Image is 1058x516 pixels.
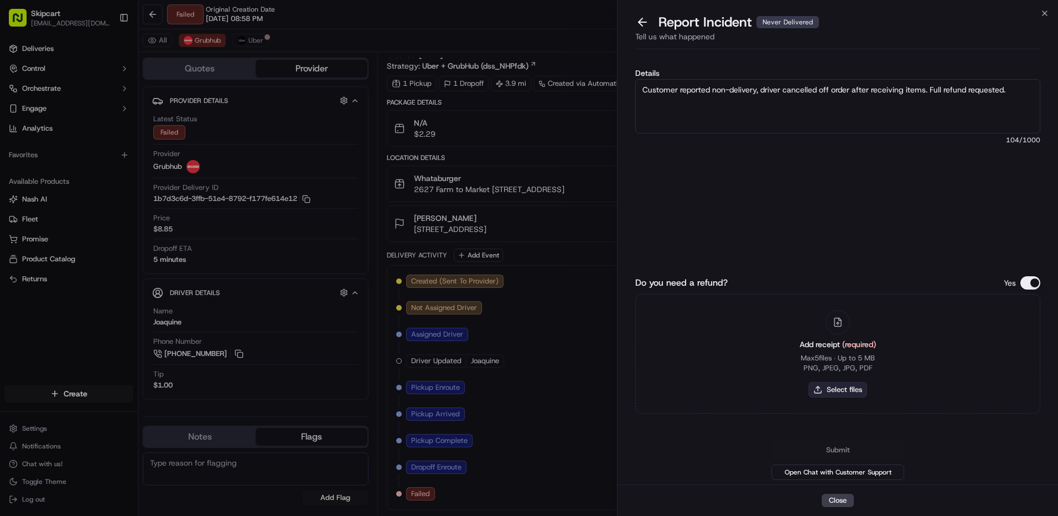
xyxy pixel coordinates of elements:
p: Max 5 files ∙ Up to 5 MB [801,353,875,363]
div: Tell us what happened [635,31,1040,49]
div: 💻 [94,249,102,257]
span: • [92,202,96,210]
span: API Documentation [105,247,178,259]
button: Start new chat [188,109,201,122]
label: Details [635,69,1040,77]
span: [PERSON_NAME] [34,202,90,210]
img: 8571987876998_91fb9ceb93ad5c398215_72.jpg [23,106,43,126]
div: Never Delivered [756,16,819,28]
p: Welcome 👋 [11,44,201,62]
span: (required) [842,339,876,349]
div: 📗 [11,249,20,257]
p: Yes [1004,277,1016,288]
img: Nash [11,11,33,33]
img: Sarah Tanguma [11,191,29,209]
span: Pylon [110,275,134,283]
p: PNG, JPEG, JPG, PDF [803,363,873,373]
a: 📗Knowledge Base [7,243,89,263]
span: Wisdom [PERSON_NAME] [34,172,118,180]
img: 1736555255976-a54dd68f-1ca7-489b-9aae-adbdc363a1c4 [11,106,31,126]
span: 104 /1000 [635,136,1040,145]
input: Got a question? Start typing here... [29,71,199,83]
span: • [120,172,124,180]
p: Report Incident [658,13,819,31]
label: Do you need a refund? [635,276,728,290]
a: Powered byPylon [78,274,134,283]
span: [DATE] [98,202,121,210]
img: 1736555255976-a54dd68f-1ca7-489b-9aae-adbdc363a1c4 [22,172,31,181]
span: [DATE] [126,172,149,180]
div: We're available if you need us! [50,117,152,126]
div: Start new chat [50,106,181,117]
button: Open Chat with Customer Support [771,465,904,480]
span: Knowledge Base [22,247,85,259]
img: Wisdom Oko [11,161,29,183]
span: Add receipt [800,339,876,349]
div: Past conversations [11,144,74,153]
a: 💻API Documentation [89,243,182,263]
button: Close [822,494,854,507]
textarea: Customer reported non-delivery, driver cancelled off order after receiving items. Full refund req... [635,79,1040,133]
button: See all [172,142,201,155]
button: Select files [808,382,867,398]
